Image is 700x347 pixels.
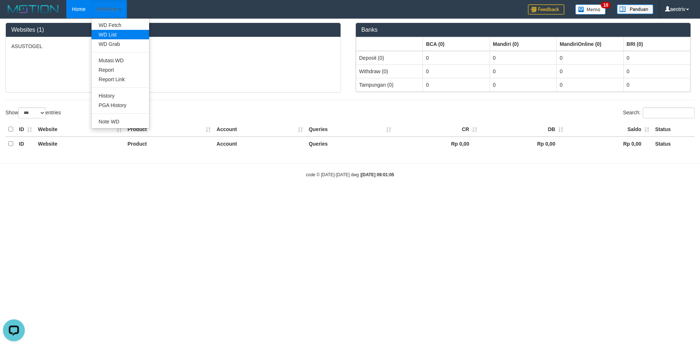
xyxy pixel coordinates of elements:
[566,137,652,151] th: Rp 0,00
[623,51,690,65] td: 0
[623,78,690,91] td: 0
[356,78,423,91] td: Tampungan (0)
[125,137,214,151] th: Product
[35,137,125,151] th: Website
[306,137,394,151] th: Queries
[3,3,25,25] button: Open LiveChat chat widget
[623,37,690,51] th: Group: activate to sort column ascending
[92,30,149,39] a: WD List
[566,122,652,137] th: Saldo
[480,122,566,137] th: DB
[92,117,149,126] a: Note WD
[16,137,35,151] th: ID
[5,4,61,15] img: MOTION_logo.png
[652,122,695,137] th: Status
[5,107,61,118] label: Show entries
[214,137,306,151] th: Account
[18,107,46,118] select: Showentries
[92,65,149,75] a: Report
[361,27,685,33] h3: Banks
[125,122,214,137] th: Product
[92,20,149,30] a: WD Fetch
[601,2,611,8] span: 10
[423,78,490,91] td: 0
[11,43,335,50] p: ASUSTOGEL
[643,107,695,118] input: Search:
[423,64,490,78] td: 0
[92,39,149,49] a: WD Grab
[575,4,606,15] img: Button%20Memo.svg
[306,172,394,177] small: code © [DATE]-[DATE] dwg |
[557,64,623,78] td: 0
[92,100,149,110] a: PGA History
[394,122,480,137] th: CR
[361,172,394,177] strong: [DATE] 09:01:05
[490,37,556,51] th: Group: activate to sort column ascending
[480,137,566,151] th: Rp 0,00
[92,75,149,84] a: Report Link
[490,64,556,78] td: 0
[92,56,149,65] a: Mutasi WD
[356,51,423,65] td: Deposit (0)
[306,122,394,137] th: Queries
[214,122,306,137] th: Account
[557,78,623,91] td: 0
[617,4,653,14] img: panduan.png
[528,4,564,15] img: Feedback.jpg
[623,64,690,78] td: 0
[423,51,490,65] td: 0
[356,37,423,51] th: Group: activate to sort column ascending
[11,27,335,33] h3: Websites (1)
[35,122,125,137] th: Website
[490,78,556,91] td: 0
[652,137,695,151] th: Status
[16,122,35,137] th: ID
[557,37,623,51] th: Group: activate to sort column ascending
[423,37,490,51] th: Group: activate to sort column ascending
[92,91,149,100] a: History
[356,64,423,78] td: Withdraw (0)
[623,107,695,118] label: Search:
[394,137,480,151] th: Rp 0,00
[490,51,556,65] td: 0
[557,51,623,65] td: 0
